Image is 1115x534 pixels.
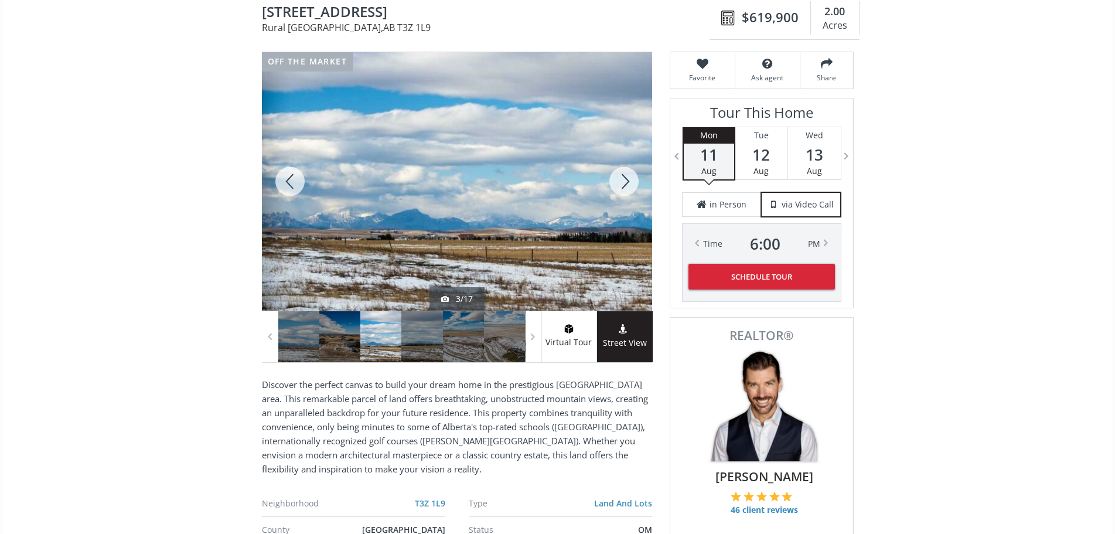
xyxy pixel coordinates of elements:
div: Type [469,499,566,508]
a: virtual tour iconVirtual Tour [541,311,597,362]
img: virtual tour icon [563,324,575,334]
span: 46 client reviews [731,504,798,516]
img: 4 of 5 stars [769,491,780,502]
span: in Person [710,199,746,210]
span: Aug [701,165,717,176]
img: 3 of 5 stars [756,491,767,502]
div: off the market [262,52,353,72]
p: Discover the perfect canvas to build your dream home in the prestigious [GEOGRAPHIC_DATA] area. T... [262,377,652,476]
div: Neighborhood [262,499,359,508]
span: 13 [788,147,841,163]
div: County [262,526,359,534]
span: 11 [684,147,734,163]
h3: Tour This Home [682,104,841,127]
button: Schedule Tour [688,264,835,290]
div: 2.00 [817,4,853,19]
span: Virtual Tour [541,336,596,349]
img: 1 of 5 stars [731,491,741,502]
img: 5 of 5 stars [782,491,792,502]
span: Aug [807,165,822,176]
div: Mon [684,127,734,144]
span: Aug [753,165,769,176]
span: Rural [GEOGRAPHIC_DATA] , AB T3Z 1L9 [262,23,714,32]
span: REALTOR® [683,329,840,342]
a: Land And Lots [594,498,652,509]
div: Acres [817,17,853,35]
span: Ask agent [741,73,794,83]
img: Photo of Mike Star [703,348,820,465]
span: Street View [597,336,653,350]
span: $619,900 [742,8,799,26]
span: 12 [735,147,787,163]
div: Time PM [703,236,820,252]
span: 64 Aventerra Way [262,4,714,22]
div: 3/17 [441,293,473,305]
div: Tue [735,127,787,144]
span: [PERSON_NAME] [689,468,840,485]
img: 2 of 5 stars [744,491,754,502]
div: 64 Aventerra Way Rural Rocky View County, AB T3Z 1L9 - Photo 3 of 17 [262,52,652,311]
span: 6 : 00 [750,236,780,252]
span: Favorite [676,73,729,83]
span: via Video Call [782,199,834,210]
span: Share [806,73,847,83]
div: Status [469,526,566,534]
a: T3Z 1L9 [415,498,445,509]
div: Wed [788,127,841,144]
